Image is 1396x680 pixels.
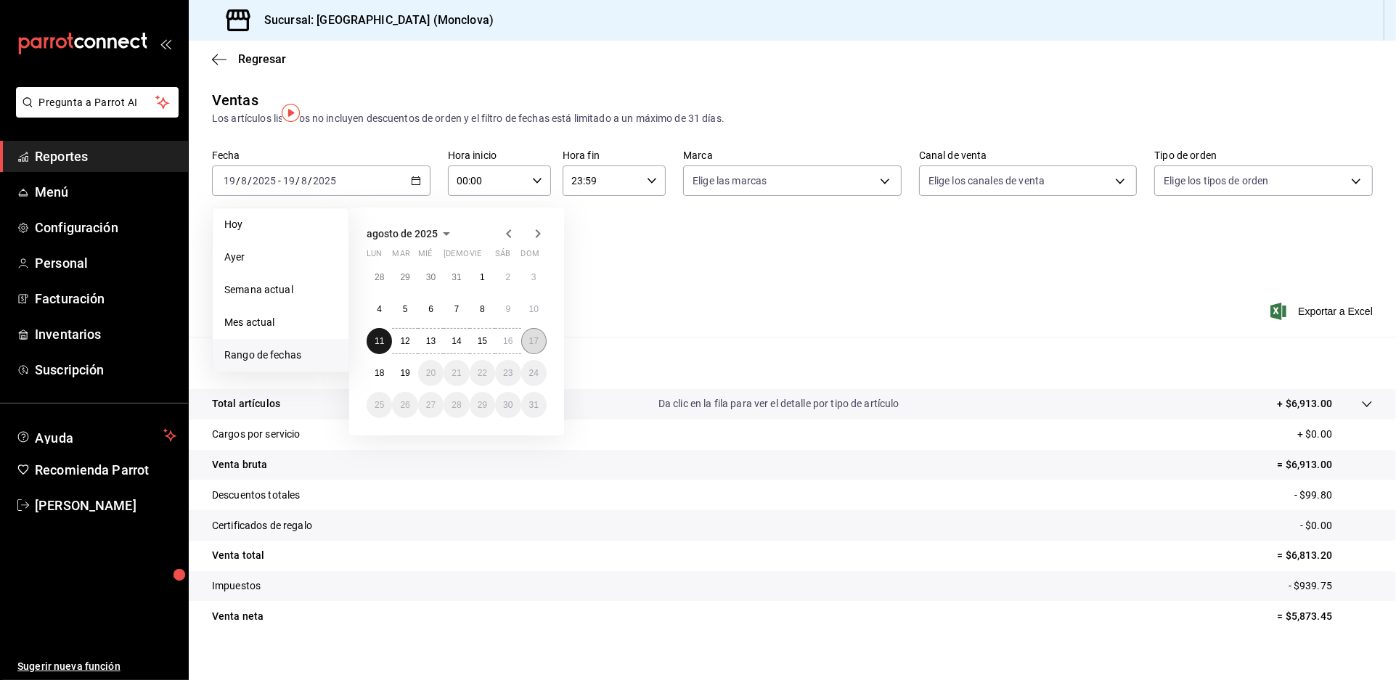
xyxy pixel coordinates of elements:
[563,151,666,161] label: Hora fin
[392,328,417,354] button: 12 de agosto de 2025
[367,328,392,354] button: 11 de agosto de 2025
[367,360,392,386] button: 18 de agosto de 2025
[35,182,176,202] span: Menú
[403,304,408,314] abbr: 5 de agosto de 2025
[529,336,539,346] abbr: 17 de agosto de 2025
[35,289,176,308] span: Facturación
[444,249,529,264] abbr: jueves
[1278,548,1373,563] p: = $6,813.20
[448,151,551,161] label: Hora inicio
[418,249,432,264] abbr: miércoles
[367,225,455,242] button: agosto de 2025
[928,173,1045,188] span: Elige los canales de venta
[367,296,392,322] button: 4 de agosto de 2025
[1154,151,1373,161] label: Tipo de orden
[375,368,384,378] abbr: 18 de agosto de 2025
[253,12,494,29] h3: Sucursal: [GEOGRAPHIC_DATA] (Monclova)
[238,52,286,66] span: Regresar
[658,396,899,411] p: Da clic en la fila para ver el detalle por tipo de artículo
[212,609,264,624] p: Venta neta
[480,304,485,314] abbr: 8 de agosto de 2025
[418,264,444,290] button: 30 de julio de 2025
[470,328,495,354] button: 15 de agosto de 2025
[367,392,392,418] button: 25 de agosto de 2025
[35,460,176,480] span: Recomienda Parrot
[392,360,417,386] button: 19 de agosto de 2025
[454,304,460,314] abbr: 7 de agosto de 2025
[495,392,521,418] button: 30 de agosto de 2025
[529,368,539,378] abbr: 24 de agosto de 2025
[35,360,176,380] span: Suscripción
[478,400,487,410] abbr: 29 de agosto de 2025
[212,396,280,411] p: Total artículos
[919,151,1138,161] label: Canal de venta
[470,296,495,322] button: 8 de agosto de 2025
[301,175,308,187] input: --
[470,249,481,264] abbr: viernes
[212,111,1373,126] div: Los artículos listados no incluyen descuentos de orden y el filtro de fechas está limitado a un m...
[503,336,513,346] abbr: 16 de agosto de 2025
[521,328,547,354] button: 17 de agosto de 2025
[426,336,436,346] abbr: 13 de agosto de 2025
[392,264,417,290] button: 29 de julio de 2025
[452,272,461,282] abbr: 31 de julio de 2025
[470,360,495,386] button: 22 de agosto de 2025
[282,175,295,187] input: --
[160,38,171,49] button: open_drawer_menu
[1278,396,1332,411] p: + $6,913.00
[392,392,417,418] button: 26 de agosto de 2025
[367,264,392,290] button: 28 de julio de 2025
[295,175,300,187] span: /
[236,175,240,187] span: /
[521,264,547,290] button: 3 de agosto de 2025
[212,52,286,66] button: Regresar
[478,336,487,346] abbr: 15 de agosto de 2025
[400,336,409,346] abbr: 12 de agosto de 2025
[452,400,461,410] abbr: 28 de agosto de 2025
[1164,173,1268,188] span: Elige los tipos de orden
[282,104,300,122] img: Tooltip marker
[35,496,176,515] span: [PERSON_NAME]
[212,518,312,533] p: Certificados de regalo
[426,272,436,282] abbr: 30 de julio de 2025
[1273,303,1373,320] button: Exportar a Excel
[375,400,384,410] abbr: 25 de agosto de 2025
[1294,488,1373,503] p: - $99.80
[392,296,417,322] button: 5 de agosto de 2025
[240,175,248,187] input: --
[495,264,521,290] button: 2 de agosto de 2025
[529,400,539,410] abbr: 31 de agosto de 2025
[444,296,469,322] button: 7 de agosto de 2025
[212,89,258,111] div: Ventas
[428,304,433,314] abbr: 6 de agosto de 2025
[400,368,409,378] abbr: 19 de agosto de 2025
[452,336,461,346] abbr: 14 de agosto de 2025
[470,392,495,418] button: 29 de agosto de 2025
[224,250,337,265] span: Ayer
[495,328,521,354] button: 16 de agosto de 2025
[503,400,513,410] abbr: 30 de agosto de 2025
[10,105,179,120] a: Pregunta a Parrot AI
[367,228,438,239] span: agosto de 2025
[683,151,902,161] label: Marca
[39,95,156,110] span: Pregunta a Parrot AI
[224,315,337,330] span: Mes actual
[505,304,510,314] abbr: 9 de agosto de 2025
[521,360,547,386] button: 24 de agosto de 2025
[312,175,337,187] input: ----
[308,175,312,187] span: /
[426,368,436,378] abbr: 20 de agosto de 2025
[278,175,281,187] span: -
[495,249,510,264] abbr: sábado
[531,272,536,282] abbr: 3 de agosto de 2025
[212,151,430,161] label: Fecha
[212,488,300,503] p: Descuentos totales
[400,400,409,410] abbr: 26 de agosto de 2025
[418,328,444,354] button: 13 de agosto de 2025
[1289,578,1373,594] p: - $939.75
[444,392,469,418] button: 28 de agosto de 2025
[693,173,767,188] span: Elige las marcas
[212,354,1373,372] p: Resumen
